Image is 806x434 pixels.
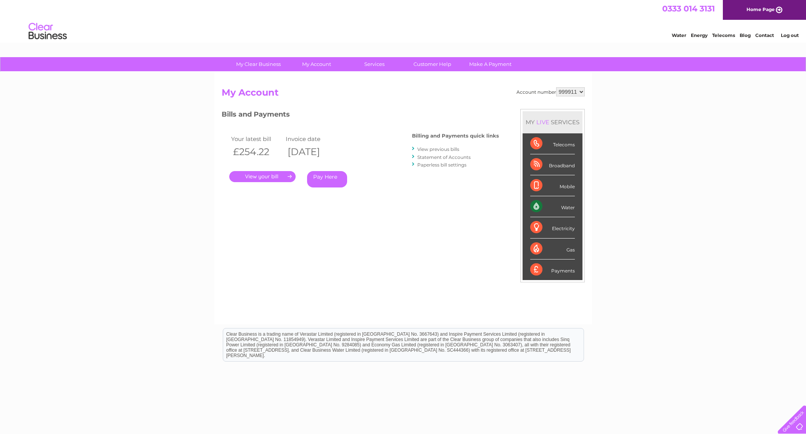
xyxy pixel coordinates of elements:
div: Mobile [530,175,575,196]
div: Account number [516,87,585,96]
div: LIVE [535,119,551,126]
a: Water [672,32,686,38]
div: Clear Business is a trading name of Verastar Limited (registered in [GEOGRAPHIC_DATA] No. 3667643... [223,4,584,37]
th: [DATE] [284,144,339,160]
a: Make A Payment [459,57,522,71]
h3: Bills and Payments [222,109,499,122]
a: Blog [740,32,751,38]
th: £254.22 [229,144,284,160]
div: Payments [530,259,575,280]
div: Water [530,196,575,217]
a: Customer Help [401,57,464,71]
div: Electricity [530,217,575,238]
a: My Account [285,57,348,71]
a: My Clear Business [227,57,290,71]
img: logo.png [28,20,67,43]
a: Energy [691,32,708,38]
div: MY SERVICES [523,111,582,133]
a: . [229,171,296,182]
div: Gas [530,239,575,259]
a: Paperless bill settings [417,162,467,168]
div: Telecoms [530,133,575,154]
a: Pay Here [307,171,347,187]
h4: Billing and Payments quick links [412,133,499,139]
a: Statement of Accounts [417,154,471,160]
h2: My Account [222,87,585,102]
a: Contact [755,32,774,38]
a: Log out [781,32,799,38]
a: 0333 014 3131 [662,4,715,13]
a: Telecoms [712,32,735,38]
a: View previous bills [417,146,459,152]
td: Invoice date [284,134,339,144]
td: Your latest bill [229,134,284,144]
div: Broadband [530,154,575,175]
a: Services [343,57,406,71]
